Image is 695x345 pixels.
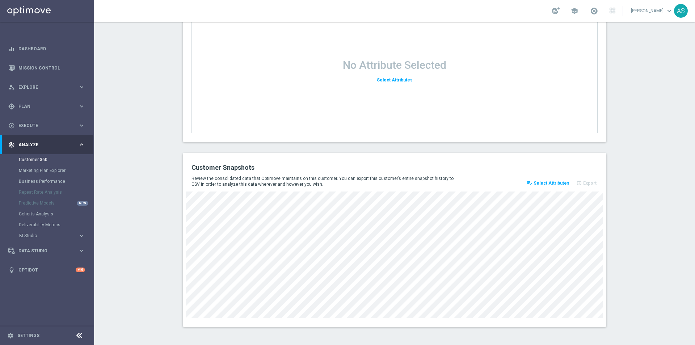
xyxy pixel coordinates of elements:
[19,209,93,219] div: Cohorts Analysis
[191,163,389,172] h2: Customer Snapshots
[8,84,15,91] i: person_search
[19,157,75,163] a: Customer 360
[8,103,78,110] div: Plan
[527,180,532,186] i: playlist_add_check
[8,84,85,90] button: person_search Explore keyboard_arrow_right
[191,176,459,187] p: Review the consolidated data that Optimove maintains on this customer. You can export this custom...
[8,123,85,129] button: play_circle_outline Execute keyboard_arrow_right
[18,249,78,253] span: Data Studio
[8,122,78,129] div: Execute
[665,7,673,15] span: keyboard_arrow_down
[8,122,15,129] i: play_circle_outline
[8,142,85,148] button: track_changes Analyze keyboard_arrow_right
[8,39,85,58] div: Dashboard
[8,65,85,71] button: Mission Control
[19,176,93,187] div: Business Performance
[674,4,688,18] div: AS
[78,247,85,254] i: keyboard_arrow_right
[78,84,85,91] i: keyboard_arrow_right
[526,178,570,188] button: playlist_add_check Select Attributes
[76,268,85,272] div: +10
[8,142,15,148] i: track_changes
[376,75,414,85] button: Select Attributes
[78,141,85,148] i: keyboard_arrow_right
[18,123,78,128] span: Execute
[78,232,85,239] i: keyboard_arrow_right
[8,103,15,110] i: gps_fixed
[8,84,78,91] div: Explore
[19,230,93,241] div: BI Studio
[570,7,578,15] span: school
[8,46,85,52] button: equalizer Dashboard
[8,142,78,148] div: Analyze
[18,260,76,279] a: Optibot
[18,39,85,58] a: Dashboard
[19,168,75,173] a: Marketing Plan Explorer
[534,181,569,186] span: Select Attributes
[77,201,88,206] div: NEW
[19,233,71,238] span: BI Studio
[19,187,93,198] div: Repeat Rate Analysis
[19,198,93,209] div: Predictive Models
[19,222,75,228] a: Deliverability Metrics
[19,154,93,165] div: Customer 360
[19,219,93,230] div: Deliverability Metrics
[343,59,446,72] h1: No Attribute Selected
[78,122,85,129] i: keyboard_arrow_right
[8,248,85,254] button: Data Studio keyboard_arrow_right
[8,260,85,279] div: Optibot
[630,5,674,16] a: [PERSON_NAME]keyboard_arrow_down
[18,104,78,109] span: Plan
[8,104,85,109] button: gps_fixed Plan keyboard_arrow_right
[78,103,85,110] i: keyboard_arrow_right
[8,248,78,254] div: Data Studio
[19,233,78,238] div: BI Studio
[18,85,78,89] span: Explore
[18,143,78,147] span: Analyze
[7,332,14,339] i: settings
[19,211,75,217] a: Cohorts Analysis
[19,165,93,176] div: Marketing Plan Explorer
[8,46,15,52] i: equalizer
[8,58,85,77] div: Mission Control
[17,333,39,338] a: Settings
[8,267,15,273] i: lightbulb
[19,178,75,184] a: Business Performance
[18,58,85,77] a: Mission Control
[377,77,413,83] span: Select Attributes
[8,267,85,273] button: lightbulb Optibot +10
[19,233,85,239] button: BI Studio keyboard_arrow_right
